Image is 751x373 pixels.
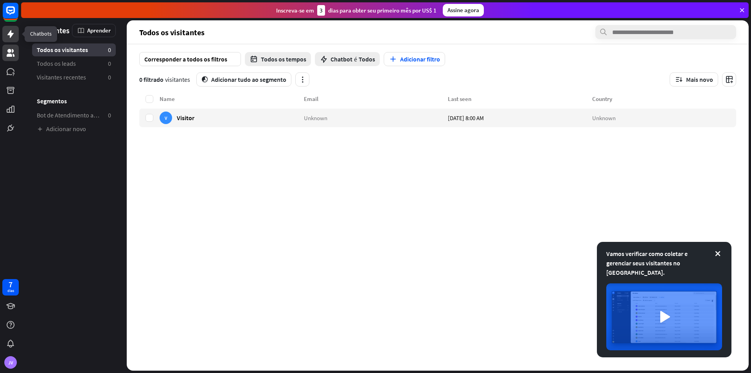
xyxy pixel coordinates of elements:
[670,72,718,86] button: Mais novo
[331,55,352,63] font: Chatbot
[8,360,13,366] font: JV
[160,112,172,124] div: V
[320,7,323,14] font: 3
[6,3,30,27] button: Abra o widget de bate-papo do LiveChat
[400,55,440,63] font: Adicionar filtro
[328,7,437,14] font: dias para obter seu primeiro mês por US$ 1
[37,97,67,105] font: Segmentos
[46,125,86,133] font: Adicionar novo
[139,76,163,83] font: 0 filtrado
[37,46,88,54] font: Todos os visitantes
[37,59,76,67] font: Todos os leads
[108,59,111,67] font: 0
[108,46,111,54] font: 0
[7,288,14,293] font: dias
[261,55,306,63] font: Todos os tempos
[139,27,205,37] font: Todos os visitantes
[686,76,713,83] font: Mais novo
[196,72,291,86] button: segmentoAdicionar tudo ao segmento
[32,57,116,70] a: Todos os leads 0
[32,109,116,122] a: Bot de Atendimento ao Cliente — Boletim Informativo 0
[87,27,111,34] font: Aprender
[359,55,375,63] font: Todos
[447,6,479,14] font: Assine agora
[276,7,314,14] font: Inscreva-se em
[2,279,19,296] a: 7 dias
[37,25,70,35] font: Visitantes
[592,95,737,103] div: Country
[160,95,304,103] div: Name
[354,55,357,63] font: é
[448,95,592,103] div: Last seen
[304,95,448,103] div: Email
[201,76,208,83] font: segmento
[165,76,190,83] font: visitantes
[144,55,227,63] font: Corresponder a todos os filtros
[37,111,176,119] font: Bot de Atendimento ao Cliente — Boletim Informativo
[448,114,484,121] span: [DATE] 8:00 AM
[592,114,616,121] span: Unknown
[108,111,111,119] font: 0
[304,114,327,121] span: Unknown
[245,52,311,66] button: Todos os tempos
[211,76,286,83] font: Adicionar tudo ao segmento
[37,73,86,81] font: Visitantes recentes
[606,283,722,350] img: imagem
[32,71,116,84] a: Visitantes recentes 0
[177,114,194,121] span: Visitor
[384,52,445,66] button: Adicionar filtro
[108,73,111,81] font: 0
[231,57,236,61] font: seta para baixo
[606,250,688,276] font: Vamos verificar como coletar e gerenciar seus visitantes no [GEOGRAPHIC_DATA].
[9,279,13,289] font: 7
